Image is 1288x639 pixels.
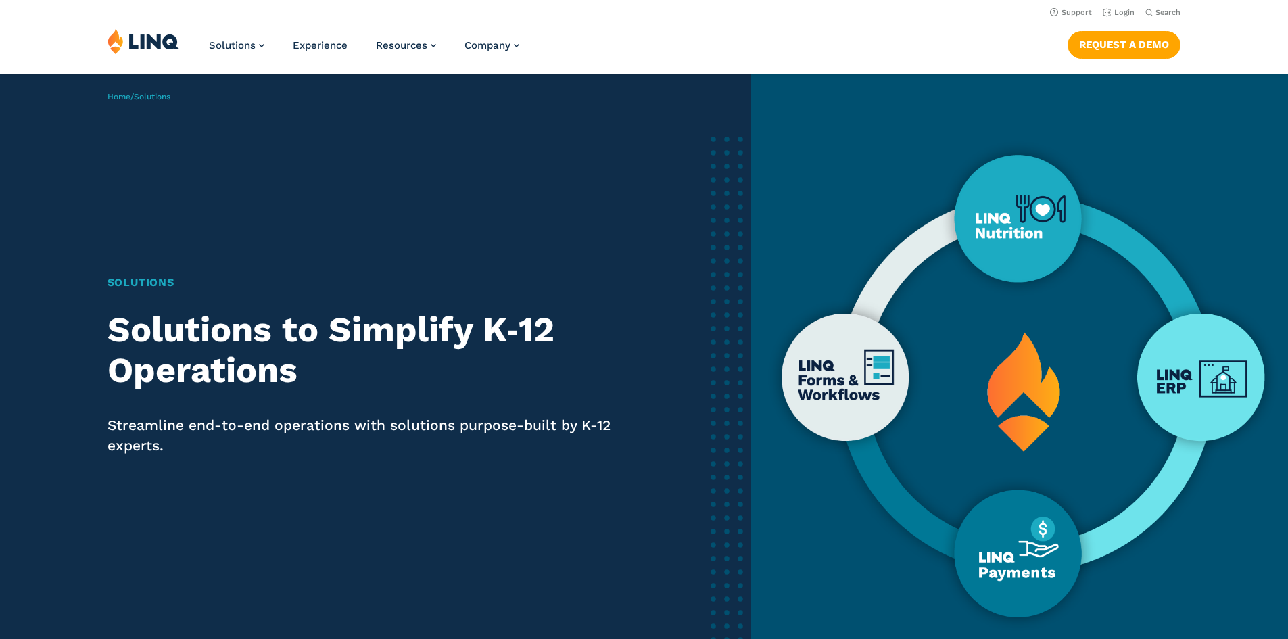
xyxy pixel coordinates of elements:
a: Request a Demo [1068,31,1180,58]
a: Solutions [209,39,264,51]
a: Resources [376,39,436,51]
button: Open Search Bar [1145,7,1180,18]
span: Solutions [134,92,170,101]
span: Solutions [209,39,256,51]
p: Streamline end-to-end operations with solutions purpose-built by K-12 experts. [108,415,615,456]
img: LINQ | K‑12 Software [108,28,179,54]
a: Support [1050,8,1092,17]
a: Company [464,39,519,51]
span: Company [464,39,510,51]
a: Home [108,92,130,101]
nav: Primary Navigation [209,28,519,73]
a: Login [1103,8,1135,17]
a: Experience [293,39,348,51]
h1: Solutions [108,275,615,291]
h2: Solutions to Simplify K‑12 Operations [108,310,615,391]
span: Search [1155,8,1180,17]
span: Resources [376,39,427,51]
span: / [108,92,170,101]
nav: Button Navigation [1068,28,1180,58]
